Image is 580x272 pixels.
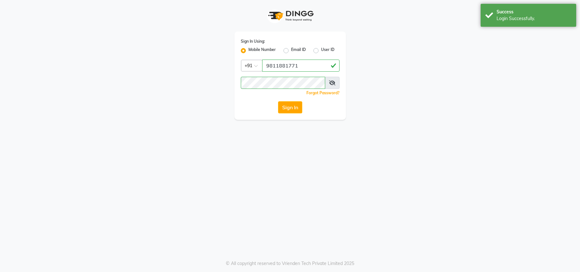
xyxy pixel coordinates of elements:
label: Email ID [291,47,306,54]
input: Username [241,77,325,89]
label: Sign In Using: [241,39,265,44]
a: Forgot Password? [306,90,340,95]
img: logo1.svg [265,6,316,25]
label: User ID [321,47,334,54]
div: Login Successfully. [497,15,571,22]
label: Mobile Number [248,47,276,54]
div: Success [497,9,571,15]
input: Username [262,60,340,72]
button: Sign In [278,101,302,113]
